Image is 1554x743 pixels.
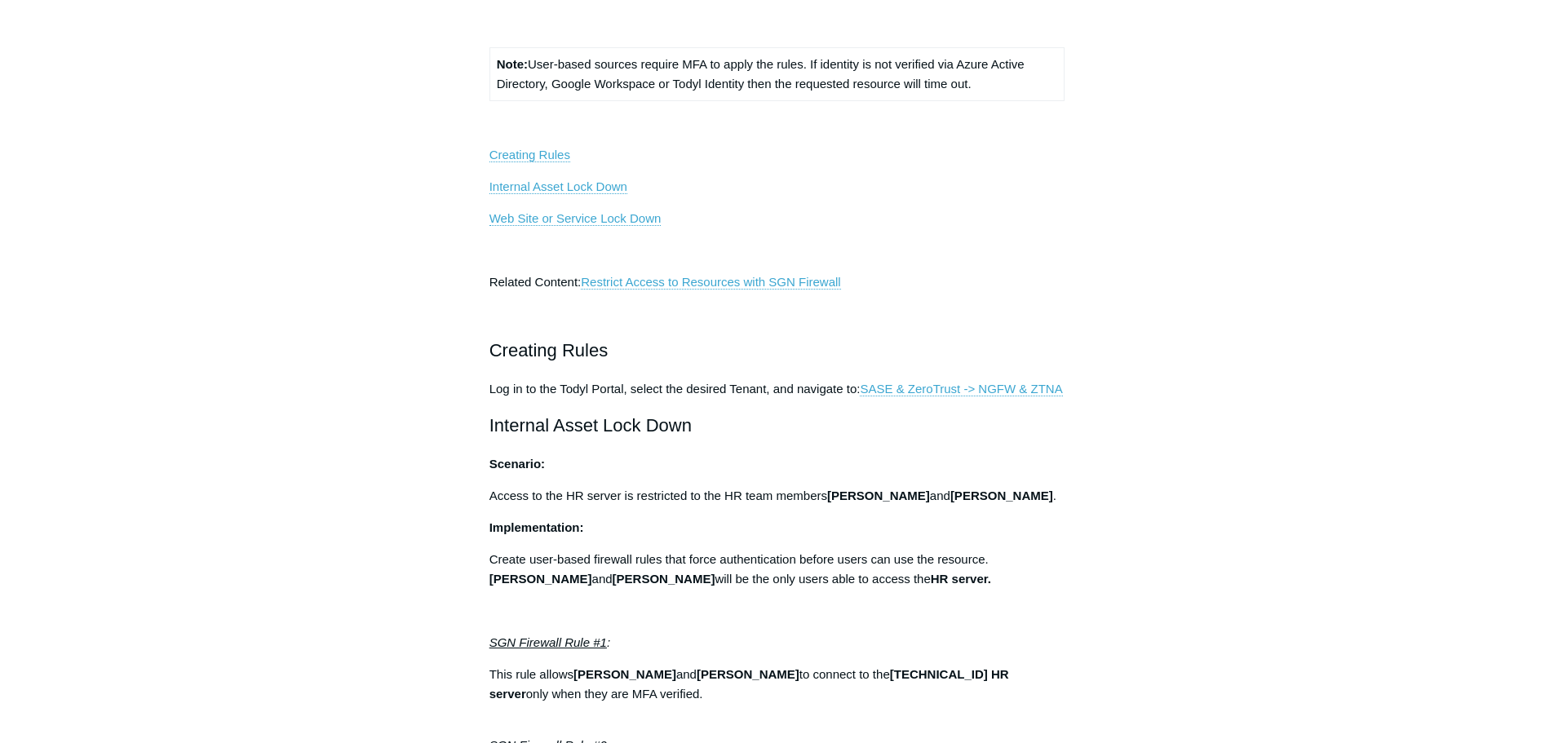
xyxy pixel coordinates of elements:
strong: [TECHNICAL_ID] HR server [489,667,1009,701]
p: Create user-based firewall rules that force authentication before users can use the resource. and... [489,550,1065,589]
strong: Implementation: [489,520,584,534]
strong: [PERSON_NAME] [613,572,715,586]
h2: Creating Rules [489,336,1065,365]
strong: Scenario: [489,457,545,471]
span: SGN Firewall Rule #1 [489,635,607,649]
strong: [PERSON_NAME] [950,489,1053,502]
p: This rule allows and to connect to the only when they are MFA verified. [489,665,1065,704]
a: Web Site or Service Lock Down [489,211,662,226]
td: User-based sources require MFA to apply the rules. If identity is not verified via Azure Active D... [489,47,1065,100]
a: Restrict Access to Resources with SGN Firewall [581,275,840,290]
strong: [PERSON_NAME] [489,572,592,586]
p: Log in to the Todyl Portal, select the desired Tenant, and navigate to: [489,379,1065,399]
p: Access to the HR server is restricted to the HR team members and . [489,486,1065,506]
strong: [PERSON_NAME] [827,489,930,502]
strong: [PERSON_NAME] [573,667,676,681]
p: Related Content: [489,272,1065,292]
a: SASE & ZeroTrust -> NGFW & ZTNA [860,382,1062,396]
a: Internal Asset Lock Down [489,179,627,194]
strong: Note: [497,57,528,71]
em: : [489,635,610,649]
strong: HR server. [931,572,991,586]
strong: [PERSON_NAME] [697,667,799,681]
a: Creating Rules [489,148,570,162]
h2: Internal Asset Lock Down [489,411,1065,440]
